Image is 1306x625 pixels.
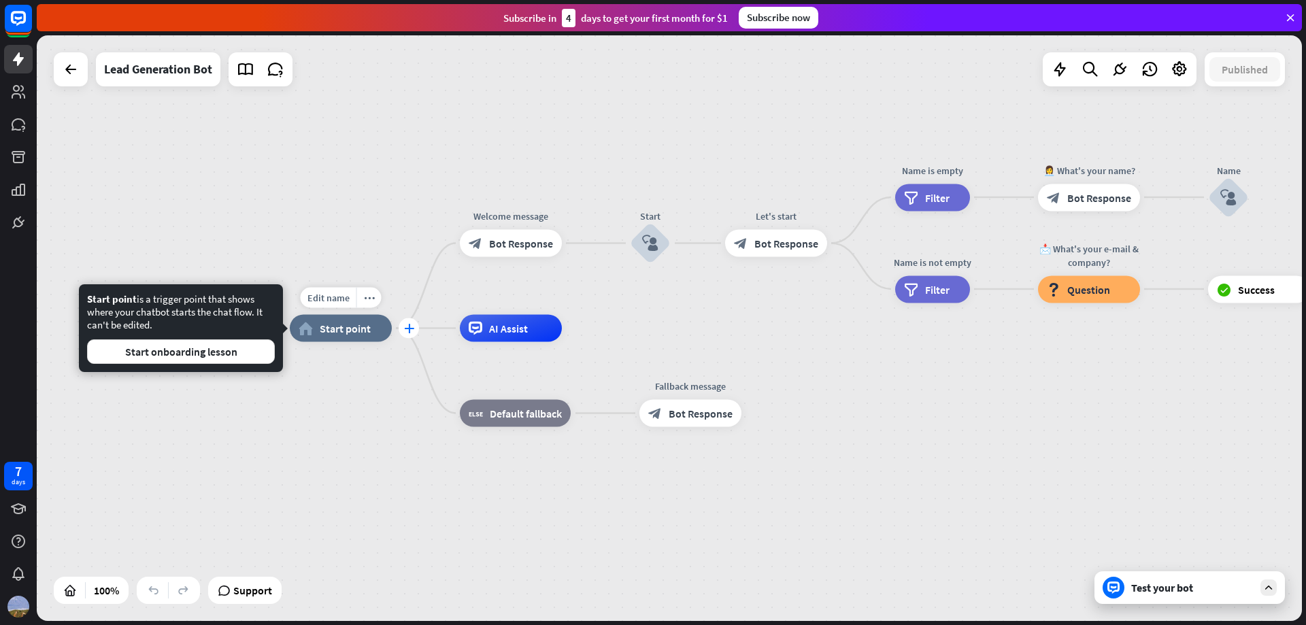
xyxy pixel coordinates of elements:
[87,292,137,305] span: Start point
[90,579,123,601] div: 100%
[669,407,733,420] span: Bot Response
[904,282,918,296] i: filter
[885,255,980,269] div: Name is not empty
[1188,163,1269,177] div: Name
[925,282,950,296] span: Filter
[648,407,662,420] i: block_bot_response
[233,579,272,601] span: Support
[1220,189,1237,205] i: block_user_input
[1217,282,1231,296] i: block_success
[12,477,25,487] div: days
[1131,581,1254,594] div: Test your bot
[320,322,371,335] span: Start point
[469,407,483,420] i: block_fallback
[754,237,818,250] span: Bot Response
[104,52,212,86] div: Lead Generation Bot
[87,292,275,364] div: is a trigger point that shows where your chatbot starts the chat flow. It can't be edited.
[489,322,528,335] span: AI Assist
[4,462,33,490] a: 7 days
[904,190,918,204] i: filter
[629,379,752,393] div: Fallback message
[364,292,375,303] i: more_horiz
[1047,190,1060,204] i: block_bot_response
[925,190,950,204] span: Filter
[307,292,350,304] span: Edit name
[562,9,575,27] div: 4
[1067,282,1110,296] span: Question
[1047,282,1060,296] i: block_question
[11,5,52,46] button: Open LiveChat chat widget
[885,163,980,177] div: Name is empty
[642,235,658,252] i: block_user_input
[469,237,482,250] i: block_bot_response
[739,7,818,29] div: Subscribe now
[503,9,728,27] div: Subscribe in days to get your first month for $1
[1067,190,1131,204] span: Bot Response
[609,209,691,223] div: Start
[734,237,748,250] i: block_bot_response
[1238,282,1275,296] span: Success
[490,407,562,420] span: Default fallback
[489,237,553,250] span: Bot Response
[1209,57,1280,82] button: Published
[1028,163,1150,177] div: 👩‍💼 What's your name?
[87,339,275,364] button: Start onboarding lesson
[1028,241,1150,269] div: 📩 What's your e-mail & company?
[450,209,572,223] div: Welcome message
[715,209,837,223] div: Let's start
[299,322,313,335] i: home_2
[15,465,22,477] div: 7
[404,324,414,333] i: plus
